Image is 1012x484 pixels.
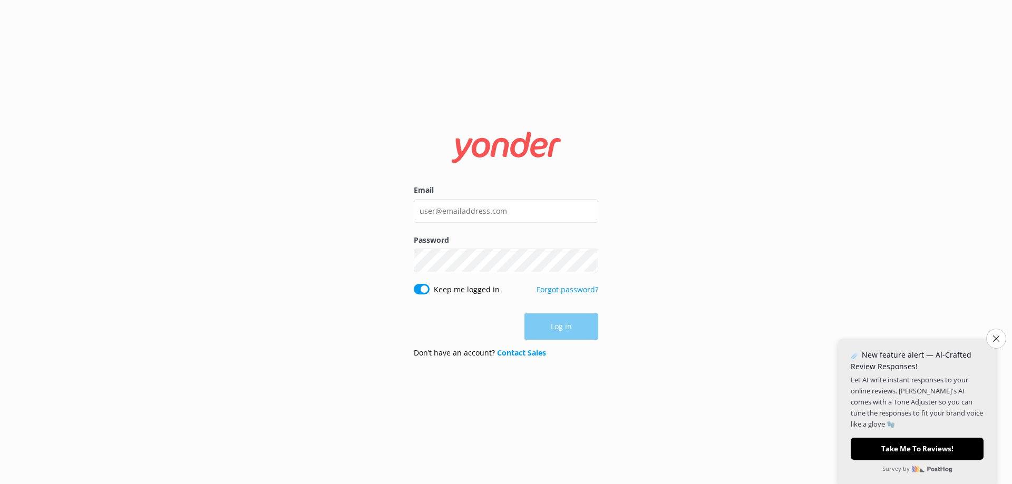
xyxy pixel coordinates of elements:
label: Keep me logged in [434,284,500,295]
label: Email [414,184,598,196]
button: Show password [577,250,598,271]
p: Don’t have an account? [414,347,546,359]
input: user@emailaddress.com [414,199,598,223]
a: Contact Sales [497,348,546,358]
label: Password [414,234,598,246]
a: Forgot password? [537,284,598,294]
